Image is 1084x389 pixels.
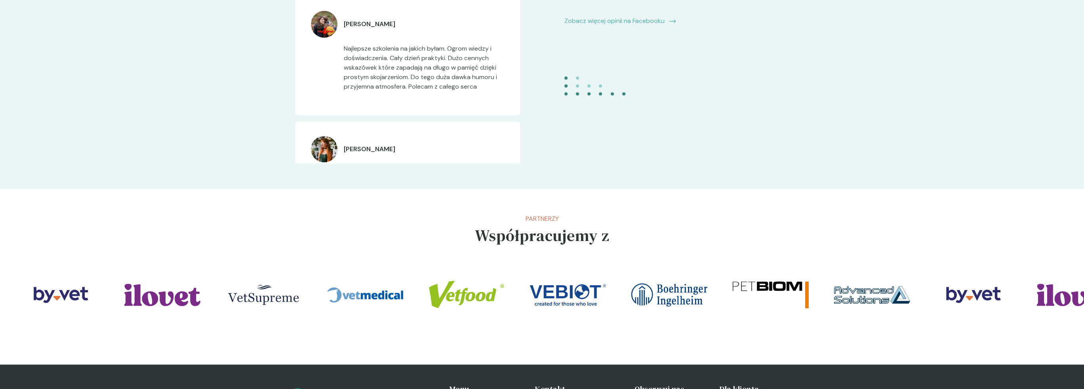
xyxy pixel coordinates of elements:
img: Z5pMIJbqstJ9-ALe_VETSUPREME_LOGO.png [226,276,302,314]
img: Z5pMH5bqstJ9-ALc_logo_vetmedical2024-1024x202.png [327,276,403,314]
p: Najlepsze szkolenia na jakich byłam. Ogrom wiedzy i doświadczenia. Cały dzień praktyki. Dużo cenn... [344,44,504,98]
img: Z5pMKJbqstJ9-ALu_vebiot.png [530,276,606,314]
img: Z5pMJ5bqstJ9-ALs_logo-www-01.png [429,276,505,314]
b: [PERSON_NAME] [344,145,395,153]
img: Z5pMIpbqstJ9-ALi_ByVetlogocolorCMYK.jpg [935,276,1012,314]
img: Z5vSmJbqstJ9-D2m_agnieszka_kalinowska.jpg [311,11,337,38]
h5: Współpracujemy z [475,224,610,247]
a: Zobacz więcej opinii na Facebooku [564,4,677,26]
p: Partnerzy [475,214,610,224]
img: Z5pMJZbqstJ9-ALo_Petbiom.svg [733,276,809,314]
img: Z5pMJpbqstJ9-ALq_Ilovet_Logotyp_Fioletowy_wersjadodruku.png [124,276,200,314]
img: Z5pMJJbqstJ9-ALm_Boehringer.png [631,276,707,314]
img: Z5vRVZbqstJ9-D2F_natalia_kwiatkowska.jpg [311,136,337,162]
img: Z5pMIpbqstJ9-ALi_ByVetlogocolorCMYK.jpg [23,276,99,314]
b: [PERSON_NAME] [344,20,395,28]
img: Z5pMI5bqstJ9-ALk_Logo_AS.png [834,276,910,314]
